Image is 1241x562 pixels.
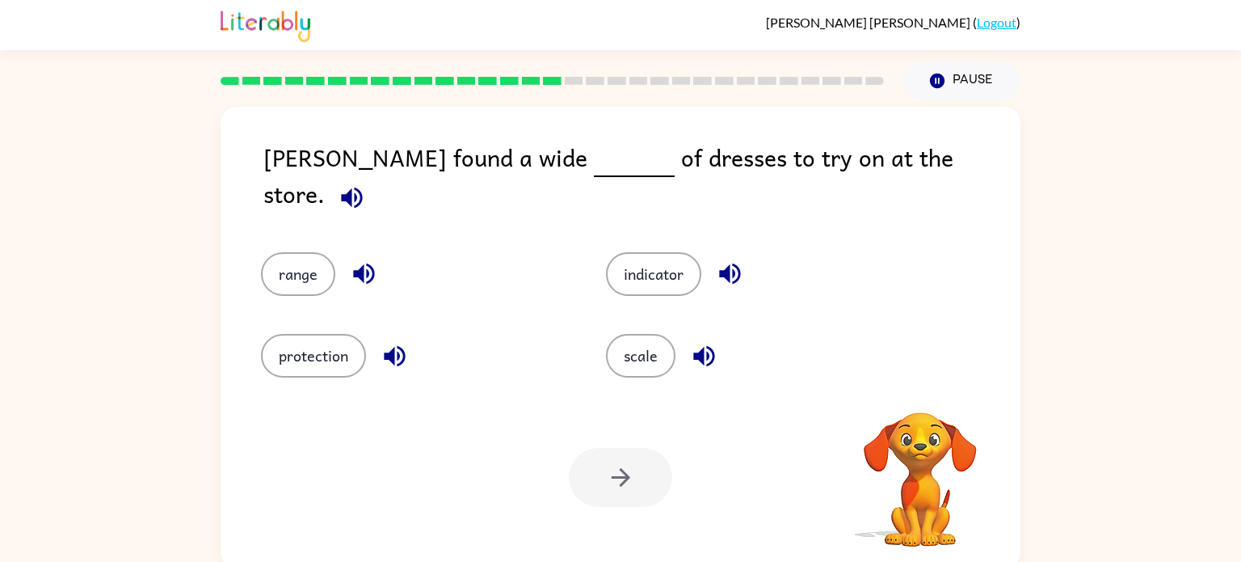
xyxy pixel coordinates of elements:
img: Literably [221,6,310,42]
span: [PERSON_NAME] [PERSON_NAME] [766,15,973,30]
button: indicator [606,252,701,296]
button: protection [261,334,366,378]
div: ( ) [766,15,1020,30]
video: Your browser must support playing .mp4 files to use Literably. Please try using another browser. [839,387,1001,549]
button: scale [606,334,675,378]
a: Logout [977,15,1016,30]
button: range [261,252,335,296]
div: [PERSON_NAME] found a wide of dresses to try on at the store. [263,139,1020,220]
button: Pause [903,62,1020,99]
